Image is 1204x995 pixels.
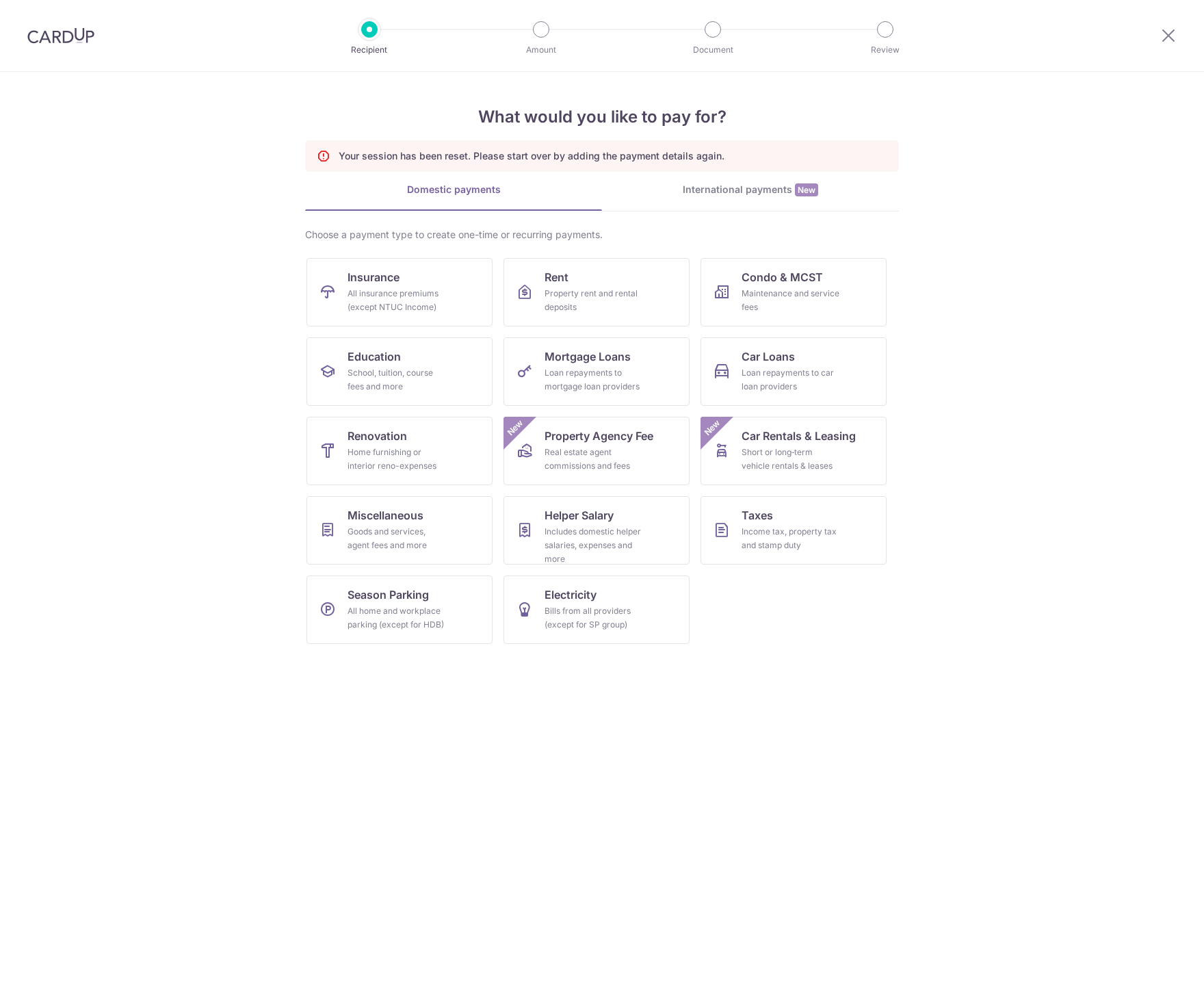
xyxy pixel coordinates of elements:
[348,445,446,473] div: Home furnishing or interior reno-expenses
[545,586,597,603] span: Electricity
[742,445,840,473] div: Short or long‑term vehicle rentals & leases
[348,525,446,552] div: Goods and services, agent fees and more
[348,348,401,365] span: Education
[27,27,94,44] img: CardUp
[503,337,690,406] a: Mortgage LoansLoan repayments to mortgage loan providers
[545,428,653,444] span: Property Agency Fee
[701,417,724,439] span: New
[545,525,643,566] div: Includes domestic helper salaries, expenses and more
[348,366,446,393] div: School, tuition, course fees and more
[348,507,423,524] span: Miscellaneous
[545,269,568,285] span: Rent
[306,337,493,406] a: EducationSchool, tuition, course fees and more
[306,496,493,565] a: MiscellaneousGoods and services, agent fees and more
[305,105,899,129] h4: What would you like to pay for?
[503,258,690,326] a: RentProperty rent and rental deposits
[602,183,899,197] div: International payments
[742,525,840,552] div: Income tax, property tax and stamp duty
[545,604,643,632] div: Bills from all providers (except for SP group)
[742,366,840,393] div: Loan repayments to car loan providers
[701,337,887,406] a: Car LoansLoan repayments to car loan providers
[545,366,643,393] div: Loan repayments to mortgage loan providers
[503,417,690,485] a: Property Agency FeeReal estate agent commissions and feesNew
[742,428,856,444] span: Car Rentals & Leasing
[339,149,724,163] p: Your session has been reset. Please start over by adding the payment details again.
[348,586,429,603] span: Season Parking
[545,287,643,314] div: Property rent and rental deposits
[348,604,446,632] div: All home and workplace parking (except for HDB)
[795,183,818,196] span: New
[701,417,887,485] a: Car Rentals & LeasingShort or long‑term vehicle rentals & leasesNew
[1116,954,1190,988] iframe: Opens a widget where you can find more information
[490,43,592,57] p: Amount
[701,258,887,326] a: Condo & MCSTMaintenance and service fees
[306,417,493,485] a: RenovationHome furnishing or interior reno-expenses
[742,348,795,365] span: Car Loans
[742,269,823,285] span: Condo & MCST
[503,576,690,644] a: ElectricityBills from all providers (except for SP group)
[742,507,773,524] span: Taxes
[504,417,527,439] span: New
[306,258,493,326] a: InsuranceAll insurance premiums (except NTUC Income)
[319,43,420,57] p: Recipient
[545,348,631,365] span: Mortgage Loans
[306,576,493,644] a: Season ParkingAll home and workplace parking (except for HDB)
[348,269,400,285] span: Insurance
[348,287,446,314] div: All insurance premiums (except NTUC Income)
[701,496,887,565] a: TaxesIncome tax, property tax and stamp duty
[348,428,407,444] span: Renovation
[503,496,690,565] a: Helper SalaryIncludes domestic helper salaries, expenses and more
[545,445,643,473] div: Real estate agent commissions and fees
[835,43,936,57] p: Review
[742,287,840,314] div: Maintenance and service fees
[305,228,899,242] div: Choose a payment type to create one-time or recurring payments.
[662,43,763,57] p: Document
[545,507,614,524] span: Helper Salary
[305,183,602,196] div: Domestic payments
